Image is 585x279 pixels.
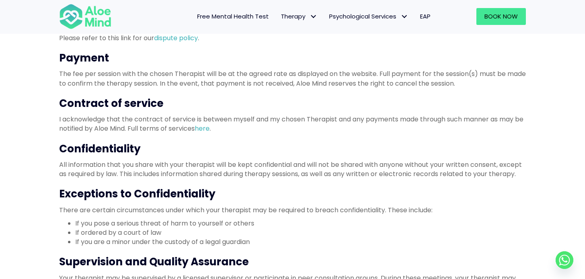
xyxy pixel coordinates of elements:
[323,8,414,25] a: Psychological ServicesPsychological Services: submenu
[75,228,526,237] li: If ordered by a court of law
[59,205,526,215] p: There are certain circumstances under which your therapist may be required to breach confidential...
[59,115,526,133] p: I acknowledge that the contract of service is between myself and my chosen Therapist and any paym...
[59,160,526,178] p: All information that you share with your therapist will be kept confidential and will not be shar...
[414,8,437,25] a: EAP
[122,8,437,25] nav: Menu
[197,12,269,21] span: Free Mental Health Test
[329,12,408,21] span: Psychological Services
[59,96,526,111] h3: Contract of service
[59,33,526,43] p: Please refer to this link for our .
[59,3,111,30] img: Aloe mind Logo
[75,237,526,246] li: If you are a minor under the custody of a legal guardian
[59,254,526,269] h3: Supervision and Quality Assurance
[556,251,573,269] a: Whatsapp
[59,51,526,65] h3: Payment
[307,11,319,23] span: Therapy: submenu
[59,69,526,88] p: The fee per session with the chosen Therapist will be at the agreed rate as displayed on the webs...
[398,11,410,23] span: Psychological Services: submenu
[59,187,526,201] h3: Exceptions to Confidentiality
[420,12,431,21] span: EAP
[484,12,518,21] span: Book Now
[154,33,198,43] a: dispute policy
[281,12,317,21] span: Therapy
[59,142,526,156] h3: Confidentiality
[476,8,526,25] a: Book Now
[275,8,323,25] a: TherapyTherapy: submenu
[75,219,526,228] li: If you pose a serious threat of harm to yourself or others
[195,124,210,133] a: here
[191,8,275,25] a: Free Mental Health Test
